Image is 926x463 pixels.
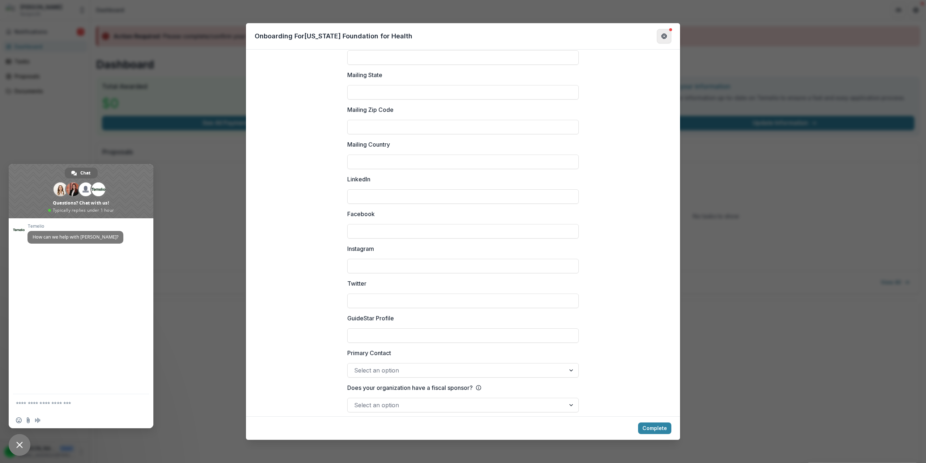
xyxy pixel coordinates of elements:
p: GuideStar Profile [347,314,394,323]
span: Chat [80,168,90,178]
p: Mailing State [347,71,382,79]
button: Get Help [657,29,671,43]
p: Mailing Zip Code [347,105,394,114]
button: Complete [638,422,671,434]
p: Twitter [347,279,366,288]
p: Mailing Country [347,140,390,149]
textarea: Compose your message... [16,400,130,407]
span: Temelio [27,224,123,229]
p: Instagram [347,244,374,253]
span: Send a file [25,417,31,423]
span: Audio message [35,417,41,423]
p: Primary Contact [347,349,391,357]
p: Does your organization have a fiscal sponsor? [347,383,473,392]
p: Facebook [347,210,375,218]
div: Close chat [9,434,30,456]
div: Chat [65,168,98,178]
p: Onboarding For [US_STATE] Foundation for Health [255,31,412,41]
p: LinkedIn [347,175,370,184]
span: Insert an emoji [16,417,22,423]
span: How can we help with [PERSON_NAME]? [33,234,118,240]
